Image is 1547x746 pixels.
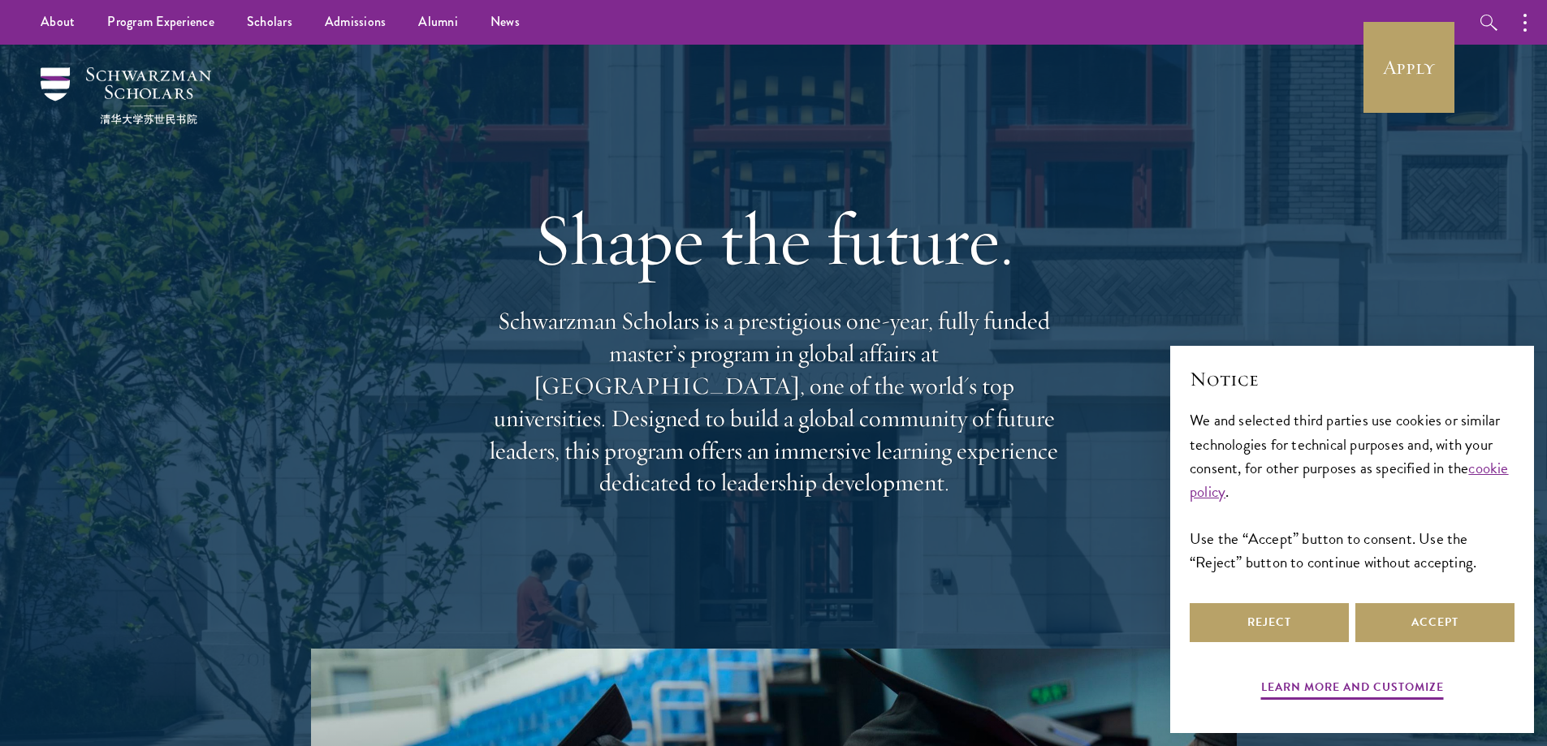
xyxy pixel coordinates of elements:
[1190,603,1349,642] button: Reject
[1261,677,1444,702] button: Learn more and customize
[1190,365,1515,393] h2: Notice
[482,305,1066,499] p: Schwarzman Scholars is a prestigious one-year, fully funded master’s program in global affairs at...
[482,194,1066,285] h1: Shape the future.
[41,67,211,124] img: Schwarzman Scholars
[1190,408,1515,573] div: We and selected third parties use cookies or similar technologies for technical purposes and, wit...
[1363,22,1454,113] a: Apply
[1355,603,1515,642] button: Accept
[1190,456,1509,503] a: cookie policy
